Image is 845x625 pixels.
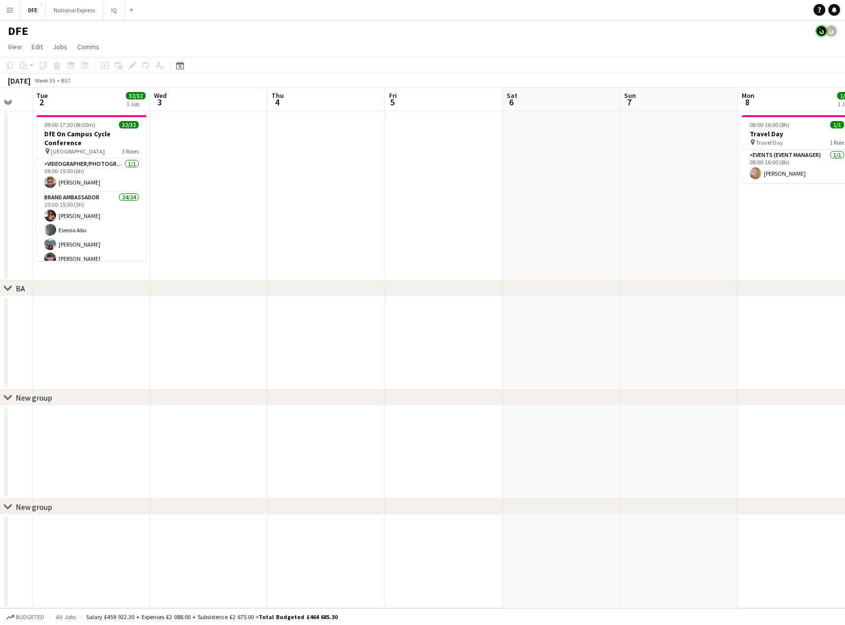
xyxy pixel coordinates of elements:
div: BST [61,77,71,84]
a: Comms [73,40,103,53]
div: [DATE] [8,76,30,86]
span: 09:00-17:30 (8h30m) [44,121,95,128]
h1: DFE [8,24,28,38]
span: Total Budgeted £464 685.30 [259,613,337,621]
h3: DfE On Campus Cycle Conference [36,129,147,147]
app-card-role: Videographer/Photographer1/109:00-15:00 (6h)[PERSON_NAME] [36,158,147,192]
span: Thu [272,91,284,100]
span: 1/1 [830,121,844,128]
span: Sat [507,91,517,100]
app-user-avatar: Tim Bodenham [815,25,827,37]
div: BA [16,283,25,293]
a: Jobs [49,40,71,53]
span: 5 [388,96,397,108]
span: 3 [152,96,167,108]
app-user-avatar: Tim Bodenham [825,25,837,37]
span: Tue [36,91,48,100]
button: IQ [103,0,125,20]
span: Budgeted [16,614,44,621]
span: 1 Role [830,139,844,146]
span: All jobs [54,613,78,621]
span: Travel Day [756,139,783,146]
span: 7 [623,96,636,108]
div: Salary £459 922.30 + Expenses £2 088.00 + Subsistence £2 675.00 = [86,613,337,621]
a: Edit [28,40,47,53]
span: 32/32 [126,92,146,99]
span: Edit [31,42,43,51]
a: View [4,40,26,53]
span: Comms [77,42,99,51]
span: [GEOGRAPHIC_DATA] [51,148,105,155]
span: 08:00-16:00 (8h) [750,121,789,128]
span: Fri [389,91,397,100]
span: View [8,42,22,51]
span: 6 [505,96,517,108]
button: National Express [46,0,103,20]
app-job-card: 09:00-17:30 (8h30m)32/32DfE On Campus Cycle Conference [GEOGRAPHIC_DATA]3 RolesVideographer/Photo... [36,115,147,261]
button: DFE [20,0,46,20]
span: 32/32 [119,121,139,128]
span: 2 [35,96,48,108]
button: Budgeted [5,612,46,623]
div: New group [16,502,52,512]
div: 1 Job [126,100,145,108]
span: Sun [624,91,636,100]
span: Mon [742,91,754,100]
span: Week 35 [32,77,57,84]
span: Wed [154,91,167,100]
span: Jobs [53,42,67,51]
span: 8 [740,96,754,108]
span: 4 [270,96,284,108]
app-card-role: Brand Ambassador24/2410:30-15:30 (5h)[PERSON_NAME]Eseosa Abu[PERSON_NAME][PERSON_NAME] [36,192,147,554]
div: New group [16,393,52,403]
span: 3 Roles [122,148,139,155]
